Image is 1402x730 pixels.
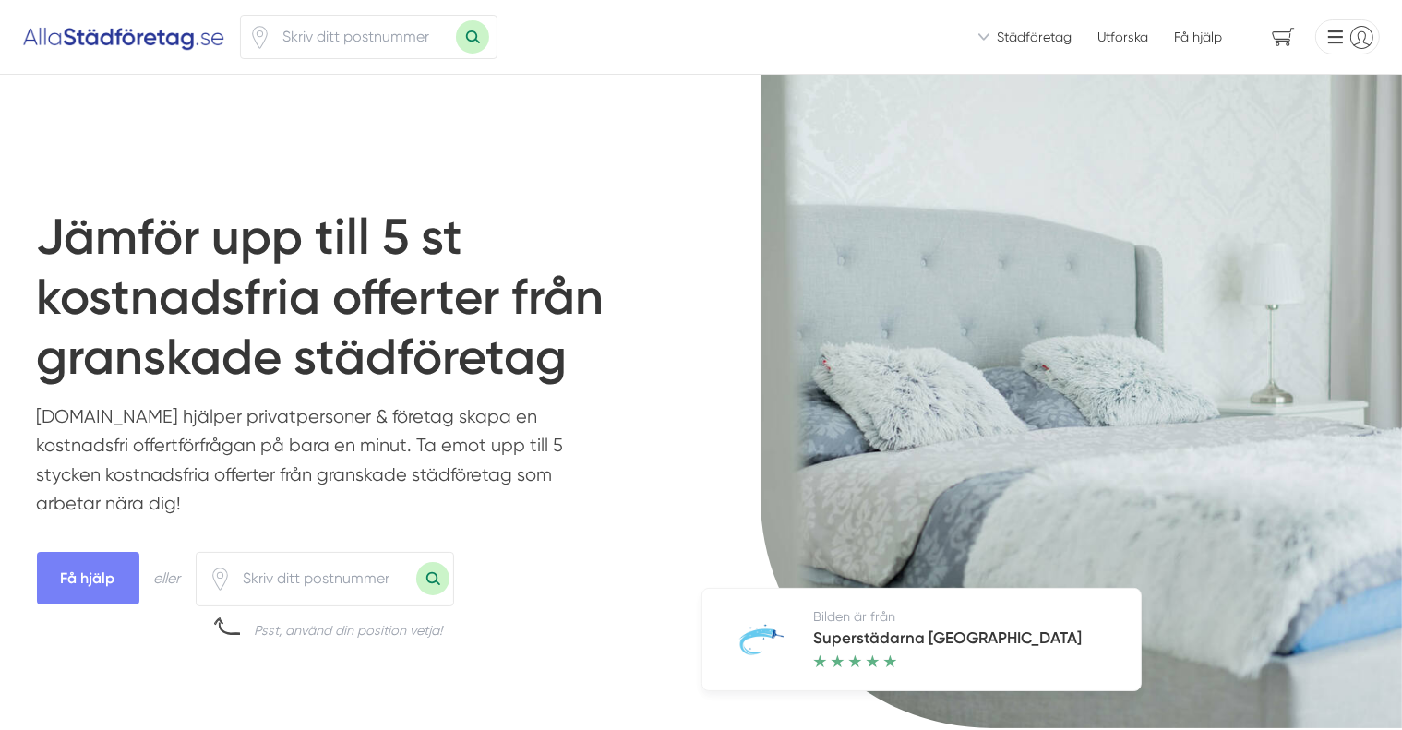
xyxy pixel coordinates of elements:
button: Sök med postnummer [456,20,489,54]
p: [DOMAIN_NAME] hjälper privatpersoner & företag skapa en kostnadsfri offertförfrågan på bara en mi... [37,402,595,528]
span: Få hjälp [37,552,139,604]
img: Alla Städföretag [22,22,225,52]
span: Klicka för att använda din position. [248,26,271,49]
svg: Pin / Karta [248,26,271,49]
span: navigation-cart [1259,21,1308,54]
a: Utforska [1097,28,1148,46]
div: eller [154,567,181,590]
span: Städföretag [997,28,1072,46]
img: Superstädarna Jönköping logotyp [738,623,785,656]
h5: Superstädarna [GEOGRAPHIC_DATA] [813,626,1082,654]
div: Psst, använd din position vetja! [255,621,443,640]
svg: Pin / Karta [209,568,232,591]
span: Få hjälp [1174,28,1222,46]
span: Klicka för att använda din position. [209,568,232,591]
input: Skriv ditt postnummer [232,557,416,600]
button: Sök med postnummer [416,562,449,595]
span: Bilden är från [813,609,895,624]
input: Skriv ditt postnummer [271,16,456,58]
h1: Jämför upp till 5 st kostnadsfria offerter från granskade städföretag [37,208,657,401]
